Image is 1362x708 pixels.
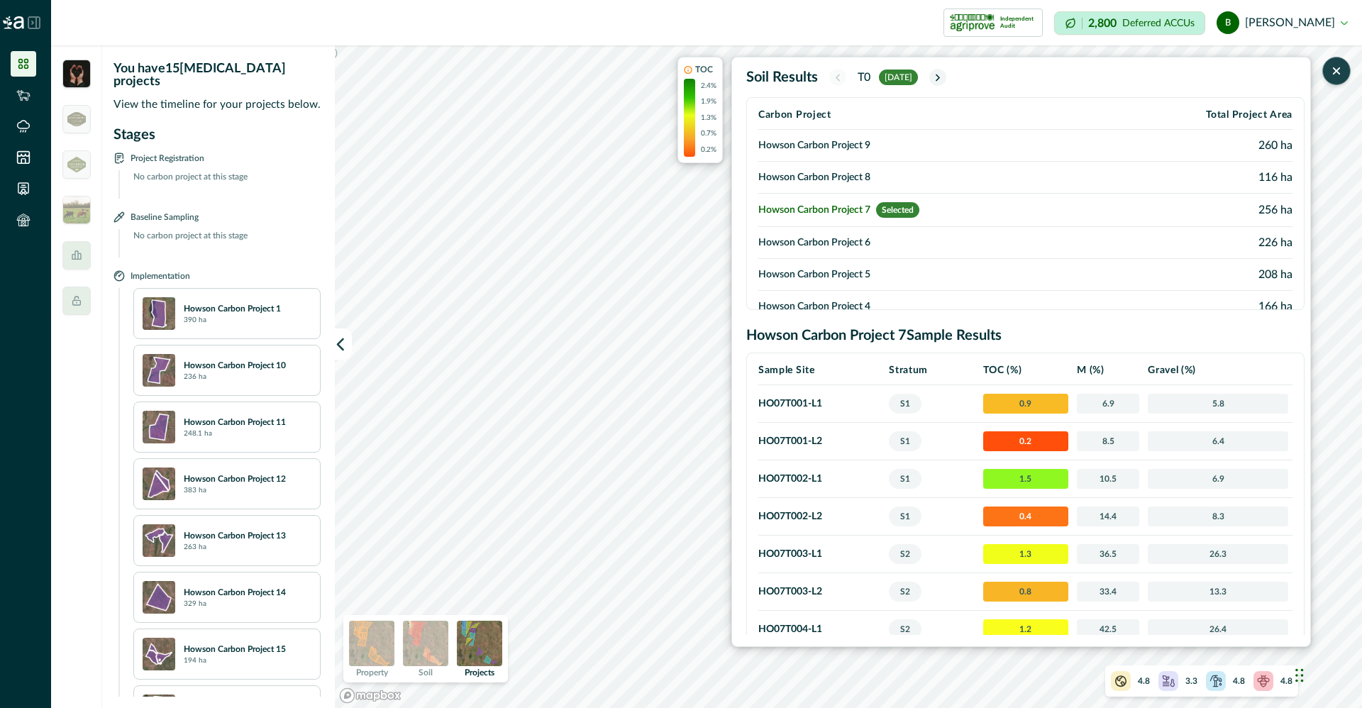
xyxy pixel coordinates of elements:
[983,619,1068,639] span: 1.2
[1106,130,1292,162] td: 260 ha
[983,394,1068,414] span: 0.9
[858,69,870,86] p: T0
[1148,469,1288,489] span: 6.9
[876,202,919,218] span: Selected
[983,469,1068,489] span: 1.5
[758,573,885,611] td: HO07T003 - L2
[143,581,175,614] img: 8xCwzvBAAAAAElFTkSuQmCC
[143,354,175,387] img: DiQN9AAAABklEQVQDAKEnMUou4+pXAAAAAElFTkSuQmCC
[1077,582,1139,602] span: 33.4
[758,101,1106,130] th: Carbon Project
[3,16,24,29] img: Logo
[1077,544,1139,564] span: 36.5
[746,69,818,86] h2: Soil Results
[62,60,91,88] img: insight_carbon-b2bd3813.png
[889,619,921,639] span: S2
[1148,582,1288,602] span: 13.3
[184,472,286,485] p: Howson Carbon Project 12
[1148,394,1288,414] span: 5.8
[758,498,885,536] td: HO07T002 - L2
[125,229,321,258] p: No carbon project at this stage
[113,62,326,88] p: You have 15 [MEDICAL_DATA] projects
[983,582,1068,602] span: 0.8
[950,11,995,34] img: certification logo
[143,468,175,500] img: xelJ2gAAAAZJREFUAwB51J6W3HuIcQAAAABJRU5ErkJggg==
[889,507,921,526] span: S1
[62,196,91,224] img: insight_readygraze-175b0a17.jpg
[143,411,175,443] img: 4SI8qQAAAAGSURBVAMAUB5jUE5sgyYAAAAASUVORK5CYII=
[758,162,1106,194] td: Howson Carbon Project 8
[885,356,978,385] th: Stratum
[184,542,206,553] p: 263 ha
[889,394,921,414] span: S1
[113,124,321,145] p: Stages
[1291,640,1362,708] iframe: Chat Widget
[758,259,1106,291] td: Howson Carbon Project 5
[1106,194,1292,227] td: 256 ha
[67,112,86,126] img: greenham_logo-5a2340bd.png
[943,9,1043,37] button: certification logoIndependent Audit
[1148,619,1288,639] span: 26.4
[1148,431,1288,451] span: 6.4
[184,485,206,496] p: 383 ha
[879,70,918,85] span: [DATE]
[758,227,1106,259] td: Howson Carbon Project 6
[1148,507,1288,526] span: 8.3
[1088,18,1117,29] p: 2,800
[1073,356,1144,385] th: M (%)
[701,145,716,155] p: 0.2%
[758,356,885,385] th: Sample Site
[1233,675,1245,687] p: 4.8
[143,524,175,557] img: +TjqXcAAAAGSURBVAMA49v70fXohV0AAAAASUVORK5CYII=
[889,431,921,451] span: S1
[184,302,281,315] p: Howson Carbon Project 1
[1217,6,1348,40] button: bob marcus [PERSON_NAME]
[983,431,1068,451] span: 0.2
[403,621,448,666] img: soil preview
[339,687,402,704] a: Mapbox logo
[143,638,175,670] img: RA2TqAAAAAZJREFUAwD5qzzn1byO5gAAAABJRU5ErkJggg==
[184,656,206,666] p: 194 ha
[131,210,199,223] p: Baseline Sampling
[758,536,885,573] td: HO07T003 - L1
[889,544,921,564] span: S2
[184,586,286,599] p: Howson Carbon Project 14
[349,621,394,666] img: property preview
[1106,162,1292,194] td: 116 ha
[419,668,433,677] p: Soil
[701,81,716,92] p: 2.4%
[1280,675,1292,687] p: 4.8
[758,423,885,460] td: HO07T001 - L2
[1295,654,1304,697] div: Drag
[457,621,502,666] img: projects preview
[983,507,1068,526] span: 0.4
[1144,356,1292,385] th: Gravel (%)
[1077,619,1139,639] span: 42.5
[1122,18,1195,28] p: Deferred ACCUs
[1138,675,1150,687] p: 4.8
[701,96,716,107] p: 1.9%
[758,194,1106,227] td: Howson Carbon Project 7
[1106,101,1292,130] th: Total Project Area
[184,416,286,428] p: Howson Carbon Project 11
[184,599,206,609] p: 329 ha
[1185,675,1197,687] p: 3.3
[67,157,86,172] img: greenham_never_ever-a684a177.png
[184,428,212,439] p: 248.1 ha
[701,113,716,123] p: 1.3%
[1077,431,1139,451] span: 8.5
[465,668,494,677] p: Projects
[701,128,716,139] p: 0.7%
[184,372,206,382] p: 236 ha
[1106,291,1292,323] td: 166 ha
[184,359,286,372] p: Howson Carbon Project 10
[1106,259,1292,291] td: 208 ha
[1106,227,1292,259] td: 226 ha
[695,63,713,76] p: TOC
[1077,469,1139,489] span: 10.5
[979,356,1073,385] th: TOC (%)
[758,611,885,648] td: HO07T004 - L1
[758,130,1106,162] td: Howson Carbon Project 9
[125,170,321,199] p: No carbon project at this stage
